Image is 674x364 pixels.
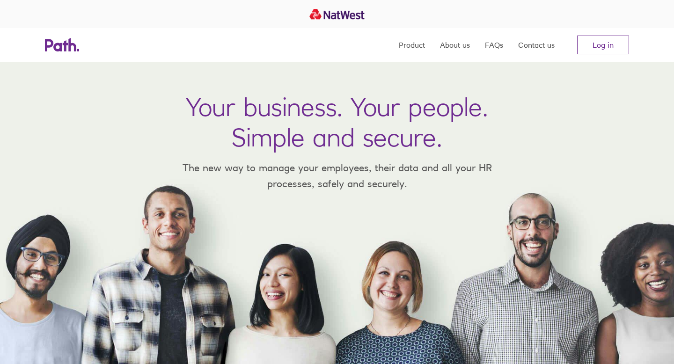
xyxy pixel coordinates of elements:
[577,36,629,54] a: Log in
[186,92,488,153] h1: Your business. Your people. Simple and secure.
[485,28,503,62] a: FAQs
[440,28,470,62] a: About us
[518,28,555,62] a: Contact us
[399,28,425,62] a: Product
[168,160,505,191] p: The new way to manage your employees, their data and all your HR processes, safely and securely.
